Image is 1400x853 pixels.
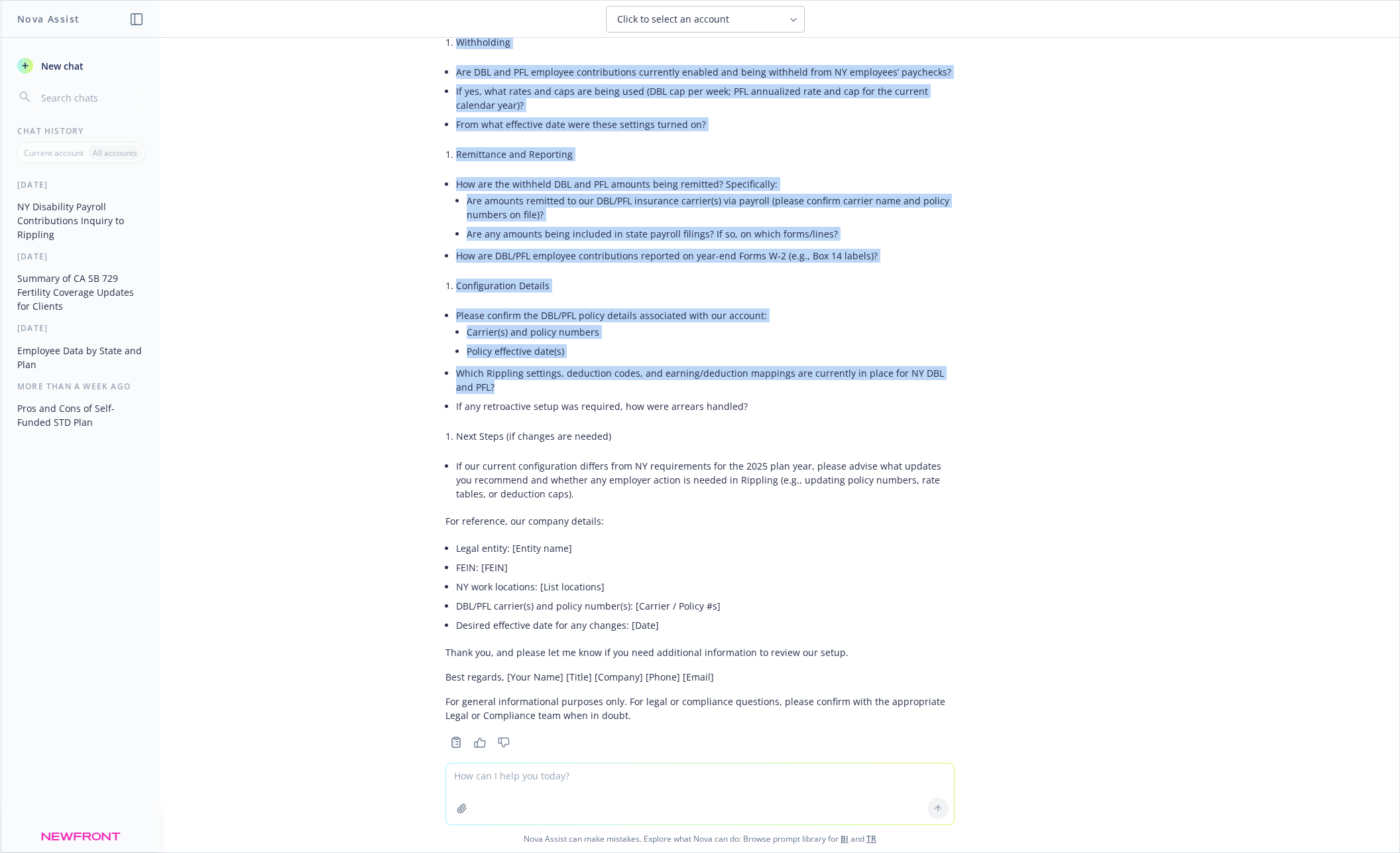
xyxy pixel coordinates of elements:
button: Summary of CA SB 729 Fertility Coverage Updates for Clients [12,267,149,317]
li: If yes, what rates and caps are being used (DBL cap per week; PFL annualized rate and cap for the... [456,82,955,115]
button: Employee Data by State and Plan [12,340,149,375]
li: If any retroactive setup was required, how were arrears handled? [456,397,955,416]
p: For reference, our company details: [445,514,955,528]
h1: Nova Assist [17,12,80,26]
p: Best regards, [Your Name] [Title] [Company] [Phone] [Email] [445,670,955,684]
li: Configuration Details [456,276,955,295]
div: [DATE] [1,322,160,334]
input: Search chats [38,88,144,107]
li: How are DBL/PFL employee contributions reported on year-end Forms W‑2 (e.g., Box 14 labels)? [456,246,955,265]
li: FEIN: [FEIN] [456,558,955,577]
span: Nova Assist can make mistakes. Explore what Nova can do: Browse prompt library for and [6,825,1394,852]
svg: Copy to clipboard [450,736,462,748]
li: DBL/PFL carrier(s) and policy number(s): [Carrier / Policy #s] [456,596,955,616]
li: Are amounts remitted to our DBL/PFL insurance carrier(s) via payroll (please confirm carrier name... [467,191,955,224]
p: All accounts [93,147,137,159]
li: Which Rippling settings, deduction codes, and earning/deduction mappings are currently in place f... [456,363,955,397]
button: Pros and Cons of Self-Funded STD Plan [12,397,149,433]
button: NY Disability Payroll Contributions Inquiry to Rippling [12,196,149,245]
button: Click to select an account [606,6,805,33]
li: Are any amounts being included in state payroll filings? If so, on which forms/lines? [467,224,955,243]
li: Next Steps (if changes are needed) [456,426,955,446]
li: Desired effective date for any changes: [Date] [456,616,955,635]
li: Policy effective date(s) [467,342,955,361]
a: TR [866,833,876,844]
div: [DATE] [1,251,160,262]
li: How are the withheld DBL and PFL amounts being remitted? Specifically: [456,174,955,246]
span: New chat [38,59,84,73]
p: Thank you, and please let me know if you need additional information to review our setup. [445,645,955,659]
li: NY work locations: [List locations] [456,577,955,596]
span: Click to select an account [617,13,729,26]
li: Withholding [456,33,955,52]
li: Please confirm the DBL/PFL policy details associated with our account: [456,306,955,363]
p: Current account [24,147,84,159]
div: Chat History [1,125,160,137]
li: Legal entity: [Entity name] [456,539,955,558]
button: Thumbs down [493,733,514,752]
button: New chat [12,54,149,78]
li: From what effective date were these settings turned on? [456,115,955,134]
li: If our current configuration differs from NY requirements for the 2025 plan year, please advise w... [456,456,955,503]
li: Carrier(s) and policy numbers [467,322,955,342]
li: Are DBL and PFL employee contributions currently enabled and being withheld from NY employees’ pa... [456,62,955,82]
div: [DATE] [1,179,160,190]
li: Remittance and Reporting [456,145,955,164]
p: For general informational purposes only. For legal or compliance questions, please confirm with t... [445,694,955,722]
div: More than a week ago [1,381,160,392]
a: BI [841,833,848,844]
